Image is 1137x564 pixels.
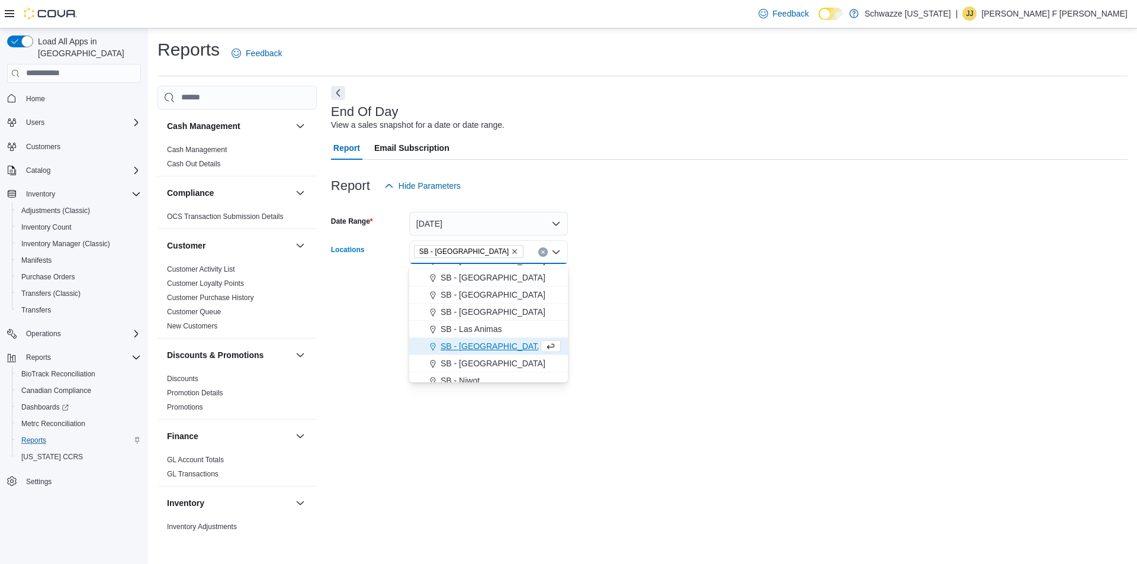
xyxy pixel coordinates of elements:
[441,254,545,266] span: SB - [GEOGRAPHIC_DATA]
[21,350,141,365] span: Reports
[17,433,51,447] a: Reports
[21,350,56,365] button: Reports
[956,7,958,21] p: |
[26,118,44,127] span: Users
[333,136,360,160] span: Report
[865,7,951,21] p: Schwazze [US_STATE]
[26,353,51,362] span: Reports
[17,450,141,464] span: Washington CCRS
[12,302,146,318] button: Transfers
[167,187,291,199] button: Compliance
[409,269,568,286] button: SB - [GEOGRAPHIC_DATA]
[818,20,819,21] span: Dark Mode
[167,212,284,221] a: OCS Transaction Submission Details
[167,349,264,361] h3: Discounts & Promotions
[167,402,203,412] span: Promotions
[167,322,217,330] a: New Customers
[17,237,141,251] span: Inventory Manager (Classic)
[17,270,141,284] span: Purchase Orders
[12,236,146,252] button: Inventory Manager (Classic)
[17,270,80,284] a: Purchase Orders
[21,402,69,412] span: Dashboards
[17,253,141,268] span: Manifests
[24,8,77,20] img: Cova
[962,7,977,21] div: James Jr F Wade
[441,272,545,283] span: SB - [GEOGRAPHIC_DATA]
[409,355,568,372] button: SB - [GEOGRAPHIC_DATA]
[2,186,146,202] button: Inventory
[167,279,244,288] span: Customer Loyalty Points
[17,303,56,317] a: Transfers
[773,8,809,20] span: Feedback
[441,375,480,386] span: SB - Niwot
[293,348,307,362] button: Discounts & Promotions
[21,139,141,154] span: Customers
[167,240,291,252] button: Customer
[167,265,235,274] span: Customer Activity List
[21,92,50,106] a: Home
[167,497,204,509] h3: Inventory
[17,286,85,301] a: Transfers (Classic)
[441,306,545,318] span: SB - [GEOGRAPHIC_DATA]
[12,202,146,219] button: Adjustments (Classic)
[380,174,465,198] button: Hide Parameters
[167,456,224,464] a: GL Account Totals
[17,383,96,398] a: Canadian Compliance
[12,432,146,449] button: Reports
[167,240,205,252] h3: Customer
[331,179,370,193] h3: Report
[21,369,95,379] span: BioTrack Reconciliation
[7,85,141,521] nav: Complex example
[158,372,317,419] div: Discounts & Promotions
[12,269,146,285] button: Purchase Orders
[441,289,545,301] span: SB - [GEOGRAPHIC_DATA]
[293,429,307,443] button: Finance
[167,374,198,383] span: Discounts
[409,212,568,236] button: [DATE]
[409,338,568,355] button: SB - [GEOGRAPHIC_DATA]
[167,497,291,509] button: Inventory
[167,375,198,383] a: Discounts
[12,399,146,415] a: Dashboards
[167,389,223,397] a: Promotion Details
[12,219,146,236] button: Inventory Count
[12,252,146,269] button: Manifests
[167,145,227,154] span: Cash Management
[17,400,141,414] span: Dashboards
[167,308,221,316] a: Customer Queue
[981,7,1128,21] p: [PERSON_NAME] F [PERSON_NAME]
[374,136,449,160] span: Email Subscription
[17,253,56,268] a: Manifests
[158,210,317,228] div: Compliance
[17,400,73,414] a: Dashboards
[538,247,548,257] button: Clear input
[167,307,221,317] span: Customer Queue
[293,496,307,510] button: Inventory
[12,449,146,465] button: [US_STATE] CCRS
[21,140,65,154] a: Customers
[21,386,91,395] span: Canadian Compliance
[167,430,198,442] h3: Finance
[551,247,561,257] button: Close list of options
[17,204,95,218] a: Adjustments (Classic)
[21,187,60,201] button: Inventory
[17,220,141,234] span: Inventory Count
[2,90,146,107] button: Home
[409,372,568,389] button: SB - Niwot
[17,433,141,447] span: Reports
[2,114,146,131] button: Users
[17,367,100,381] a: BioTrack Reconciliation
[21,239,110,249] span: Inventory Manager (Classic)
[167,388,223,398] span: Promotion Details
[2,138,146,155] button: Customers
[26,94,45,104] span: Home
[17,367,141,381] span: BioTrack Reconciliation
[21,327,141,341] span: Operations
[158,143,317,176] div: Cash Management
[26,142,60,152] span: Customers
[167,294,254,302] a: Customer Purchase History
[331,105,399,119] h3: End Of Day
[21,419,85,428] span: Metrc Reconciliation
[167,523,237,531] a: Inventory Adjustments
[12,415,146,432] button: Metrc Reconciliation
